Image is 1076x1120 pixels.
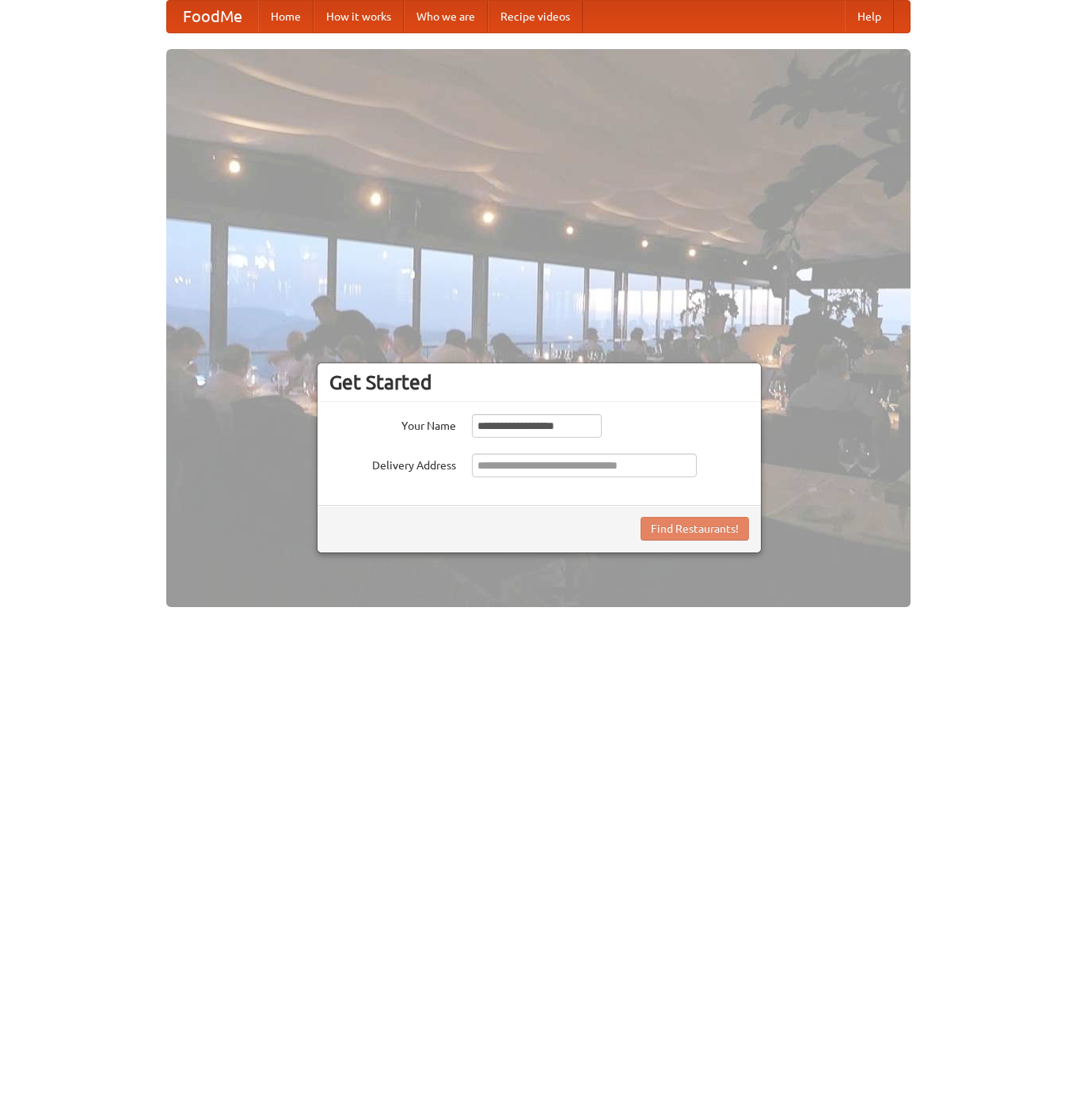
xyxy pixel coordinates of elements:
[404,1,488,32] a: Who we are
[329,454,456,473] label: Delivery Address
[845,1,894,32] a: Help
[329,414,456,434] label: Your Name
[258,1,314,32] a: Home
[329,370,749,394] h3: Get Started
[641,517,749,541] button: Find Restaurants!
[314,1,404,32] a: How it works
[167,1,258,32] a: FoodMe
[488,1,583,32] a: Recipe videos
